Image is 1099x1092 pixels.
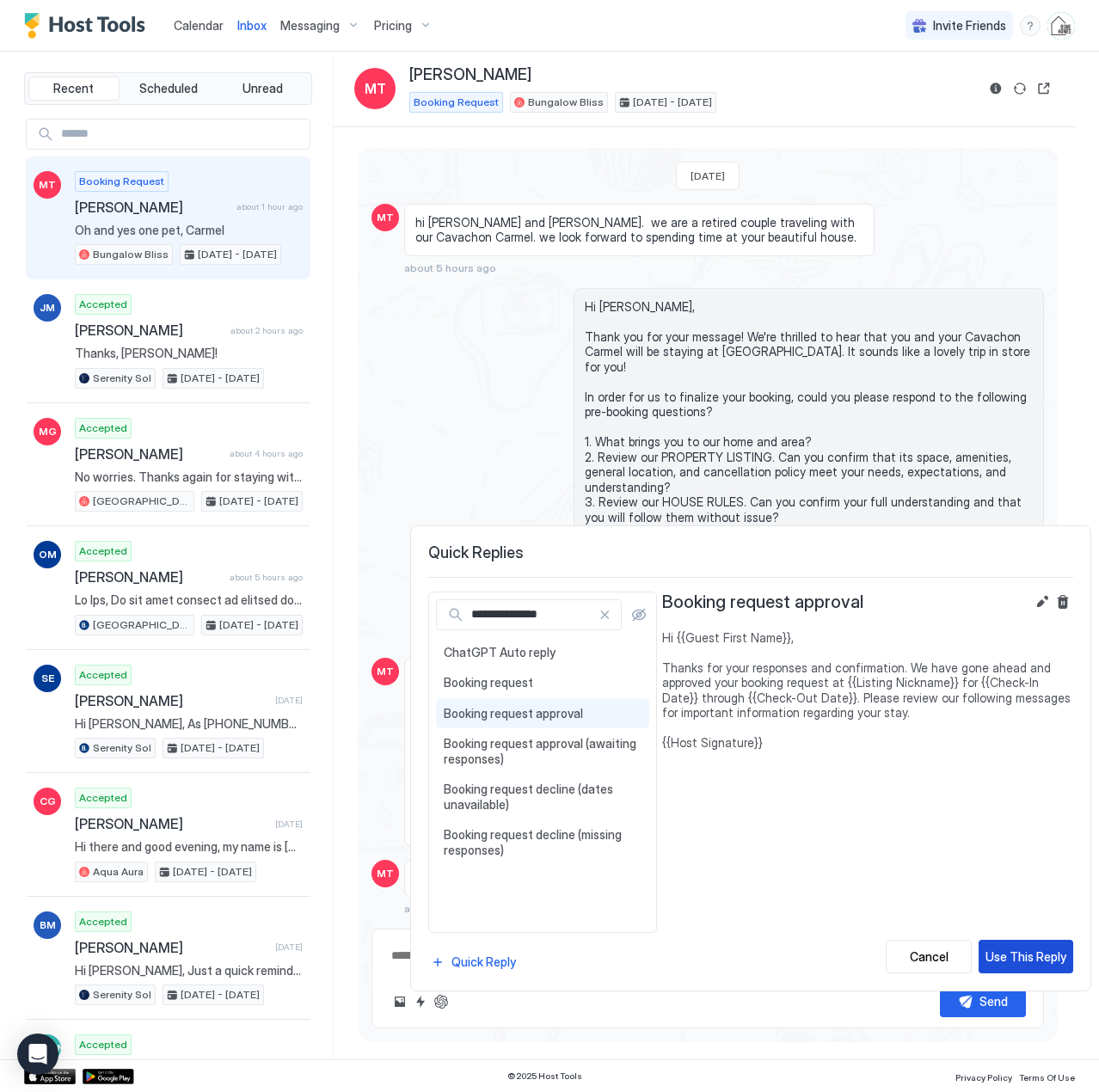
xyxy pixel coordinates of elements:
[444,827,642,857] span: Booking request decline (missing responses)
[1053,592,1073,612] button: Delete
[662,592,863,613] span: Booking request approval
[17,1034,58,1075] div: Open Intercom Messenger
[662,630,1073,751] span: Hi {{Guest First Name}}, Thanks for your responses and confirmation. We have gone ahead and appro...
[444,675,642,690] span: Booking request
[464,600,599,629] input: Input Field
[910,948,949,966] div: Cancel
[629,604,649,625] button: Show all quick replies
[428,543,1073,563] span: Quick Replies
[451,953,516,971] div: Quick Reply
[886,940,972,973] button: Cancel
[444,706,642,721] span: Booking request approval
[444,736,642,766] span: Booking request approval (awaiting responses)
[1032,592,1053,612] button: Edit
[444,645,642,660] span: ChatGPT Auto reply
[985,948,1066,966] div: Use This Reply
[444,782,642,812] span: Booking request decline (dates unavailable)
[979,940,1073,973] button: Use This Reply
[428,950,519,973] button: Quick Reply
